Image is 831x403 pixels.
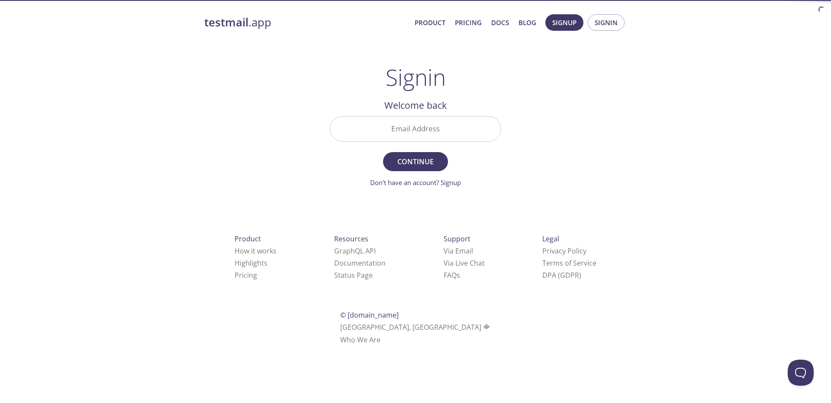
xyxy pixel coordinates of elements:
a: Product [415,17,445,28]
a: FAQ [444,270,460,280]
a: GraphQL API [334,246,376,256]
h1: Signin [386,64,446,90]
a: testmail.app [204,15,408,30]
span: Legal [542,234,559,244]
iframe: Help Scout Beacon - Open [788,360,814,386]
span: Resources [334,234,368,244]
a: Status Page [334,270,373,280]
h2: Welcome back [330,98,501,113]
a: Privacy Policy [542,246,586,256]
span: Product [235,234,261,244]
span: Continue [393,156,438,168]
span: s [457,270,460,280]
a: Via Live Chat [444,258,485,268]
button: Continue [383,152,448,171]
a: Who We Are [340,335,380,344]
button: Signup [545,14,583,31]
a: DPA (GDPR) [542,270,581,280]
strong: testmail [204,15,248,30]
span: Support [444,234,470,244]
a: Via Email [444,246,473,256]
span: © [DOMAIN_NAME] [340,310,399,320]
button: Signin [588,14,625,31]
a: Pricing [235,270,257,280]
a: Highlights [235,258,267,268]
a: Terms of Service [542,258,596,268]
a: Docs [491,17,509,28]
a: How it works [235,246,277,256]
span: Signin [595,17,618,28]
a: Pricing [455,17,482,28]
span: Signup [552,17,577,28]
a: Documentation [334,258,386,268]
a: Blog [519,17,536,28]
span: [GEOGRAPHIC_DATA], [GEOGRAPHIC_DATA] [340,322,491,332]
a: Don't have an account? Signup [370,178,461,187]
